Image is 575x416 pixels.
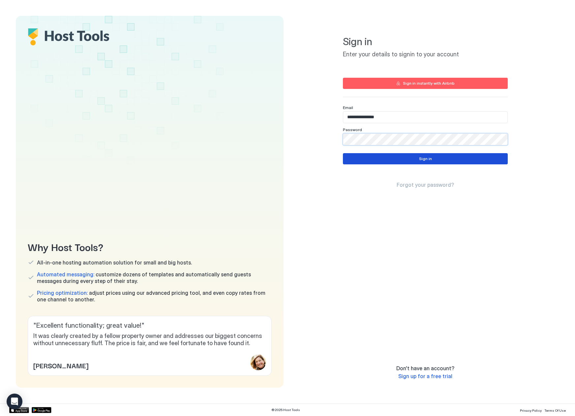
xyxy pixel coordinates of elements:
button: Sign in instantly with Airbnb [343,78,508,89]
a: Sign up for a free trial [398,373,452,380]
span: customize dozens of templates and automatically send guests messages during every step of their s... [37,271,272,284]
span: It was clearly created by a fellow property owner and addresses our biggest concerns without unne... [33,332,266,347]
span: Enter your details to signin to your account [343,51,508,58]
div: Sign in [419,156,432,162]
input: Input Field [343,112,507,123]
input: Input Field [343,134,507,145]
a: Privacy Policy [520,406,542,413]
span: Sign in [343,36,508,48]
span: © 2025 Host Tools [271,408,300,412]
span: " Excellent functionality; great value! " [33,321,266,330]
span: Password [343,127,362,132]
a: App Store [9,407,29,413]
span: Email [343,105,353,110]
div: profile [250,354,266,370]
button: Sign in [343,153,508,164]
a: Google Play Store [32,407,51,413]
div: Open Intercom Messenger [7,394,22,409]
span: Why Host Tools? [28,239,272,254]
span: Don't have an account? [396,365,454,372]
span: Automated messaging: [37,271,94,278]
span: Privacy Policy [520,408,542,412]
span: All-in-one hosting automation solution for small and big hosts. [37,259,192,266]
span: Pricing optimization: [37,290,88,296]
span: adjust prices using our advanced pricing tool, and even copy rates from one channel to another. [37,290,272,303]
a: Forgot your password? [397,181,454,188]
span: Terms Of Use [544,408,566,412]
span: [PERSON_NAME] [33,360,88,370]
div: Sign in instantly with Airbnb [403,80,455,86]
a: Terms Of Use [544,406,566,413]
